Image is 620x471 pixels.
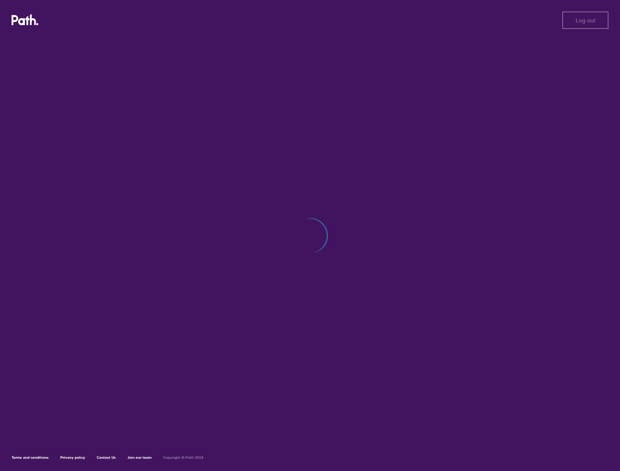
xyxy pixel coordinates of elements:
[60,455,85,460] a: Privacy policy
[127,455,152,460] a: Join our team
[12,455,49,460] a: Terms and conditions
[97,455,116,460] a: Contact Us
[163,455,204,460] h6: Copyright © Path 2018
[562,12,608,29] button: Log out
[576,17,595,23] span: Log out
